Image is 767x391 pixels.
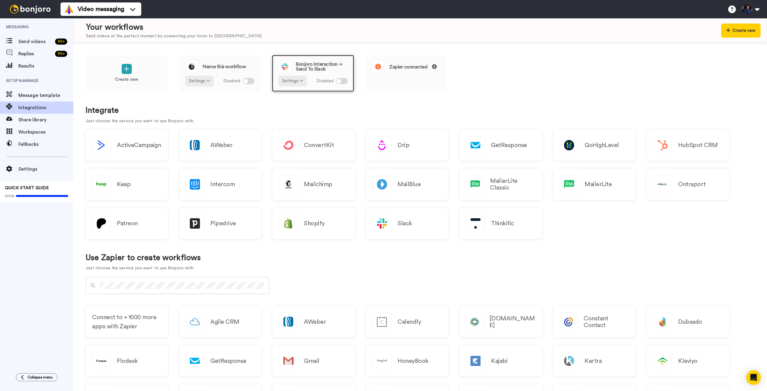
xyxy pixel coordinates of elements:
a: Intercom [179,169,261,200]
img: bj-logo-header-white.svg [7,5,53,13]
img: logo_round_yellow.svg [186,61,198,73]
img: logo_kartra.svg [560,352,578,370]
p: Just choose the service you want to use Bonjoro with. [86,265,201,271]
img: logo_slack.svg [373,215,391,233]
button: Create new [721,24,761,38]
button: Settings [278,76,307,87]
a: AWeber [273,306,355,337]
img: logo_thinkific.svg [466,215,485,233]
img: logo_ontraport.svg [654,175,672,194]
h1: Integrate [86,106,755,115]
img: logo_mailerlite.svg [560,175,578,194]
h2: Intercom [210,181,235,188]
img: logo_gmail.svg [279,352,297,370]
a: Calendly [366,306,448,337]
img: logo_hubspot.svg [654,136,672,154]
a: Create new [86,55,168,92]
a: Constant Contact [553,306,636,337]
a: Bonjoro Interaction -> Send To SlackSettings Disabled [272,55,354,92]
span: Collapse menu [28,375,53,380]
img: logo_intercom.svg [186,175,204,194]
img: logo_drip.svg [373,136,391,154]
span: Share library [18,116,73,124]
a: AWeber [179,130,261,161]
a: MailBlue [366,169,448,200]
img: logo_flodesk.svg [92,352,110,370]
h2: Mailchimp [304,181,332,188]
a: Name this workflowSettings Disabled [179,55,261,92]
h2: GoHighLevel [584,142,619,149]
span: Results [18,62,73,70]
img: logo_closecom.svg [466,313,483,331]
a: Thinkific [460,208,542,239]
h1: Use Zapier to create workflows [86,253,201,262]
span: Fallbacks [18,141,73,148]
img: logo_kajabi.svg [466,352,485,370]
a: Klaviyo [647,345,729,376]
h2: Klaviyo [678,358,698,364]
img: logo_mailerlite.svg [466,175,484,194]
h2: Calendly [397,319,421,325]
span: Settings [18,165,73,173]
img: logo_patreon.svg [92,215,110,233]
h2: Shopify [304,220,325,227]
img: logo_mailblue.png [373,175,391,194]
img: logo_activecampaign.svg [92,136,110,154]
a: Kajabi [460,345,542,376]
h2: Dubsado [678,319,702,325]
h2: Slack [397,220,412,227]
a: MailerLite [553,169,636,200]
img: logo_constant_contact.svg [560,313,577,331]
span: Integrations [18,104,73,111]
img: logo_honeybook.svg [373,352,391,370]
img: logo_aweber.svg [186,136,204,154]
div: Open Intercom Messenger [746,370,761,385]
div: Send videos at the perfect moment by connecting your tools to [GEOGRAPHIC_DATA]. [86,33,262,39]
span: Workspaces [18,128,73,136]
a: Flodesk [86,345,168,376]
h2: Agile CRM [210,319,239,325]
p: Just choose the service you want to use Bonjoro with. [86,118,755,124]
img: logo_dubsado.svg [654,313,672,331]
h2: Flodesk [117,358,138,364]
a: Drip [366,130,448,161]
h2: Ontraport [678,181,706,188]
div: 99 + [55,39,67,45]
img: logo_pipedrive.png [186,215,204,233]
a: Patreon [86,208,168,239]
span: Message template [18,92,73,99]
h2: HubSpot CRM [678,142,718,149]
h2: Patreon [117,220,138,227]
a: MailerLite Classic [460,169,542,200]
span: Bonjoro Interaction -> Send To Slack [296,62,348,72]
h2: Kajabi [491,358,507,364]
a: Mailchimp [273,169,355,200]
h2: Kartra [584,358,602,364]
a: Connect to + 1000 more apps with Zapier [86,306,168,337]
h2: MailBlue [397,181,421,188]
h2: Gmail [304,358,319,364]
a: Gmail [273,345,355,376]
a: Zapier connected [365,55,447,92]
img: logo_getresponse.svg [186,352,204,370]
span: Disabled [223,78,240,84]
a: [DOMAIN_NAME] [460,306,542,337]
h2: MailerLite [584,181,612,188]
img: logo_slack.svg [279,61,291,73]
h2: Constant Contact [584,315,629,329]
h2: Keap [117,181,131,188]
a: Slack [366,208,448,239]
img: logo_agile_crm.svg [186,313,204,331]
a: Dubsado [647,306,729,337]
button: Collapse menu [16,373,57,381]
button: Settings [185,76,214,87]
a: Shopify [273,208,355,239]
img: logo_calendly.svg [373,313,391,331]
div: 99 + [55,51,67,57]
span: Replies [18,50,53,57]
button: ActiveCampaign [86,130,168,161]
h2: GetResponse [491,142,527,149]
h2: HoneyBook [397,358,429,364]
a: Pipedrive [179,208,261,239]
h2: ConvertKit [304,142,334,149]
